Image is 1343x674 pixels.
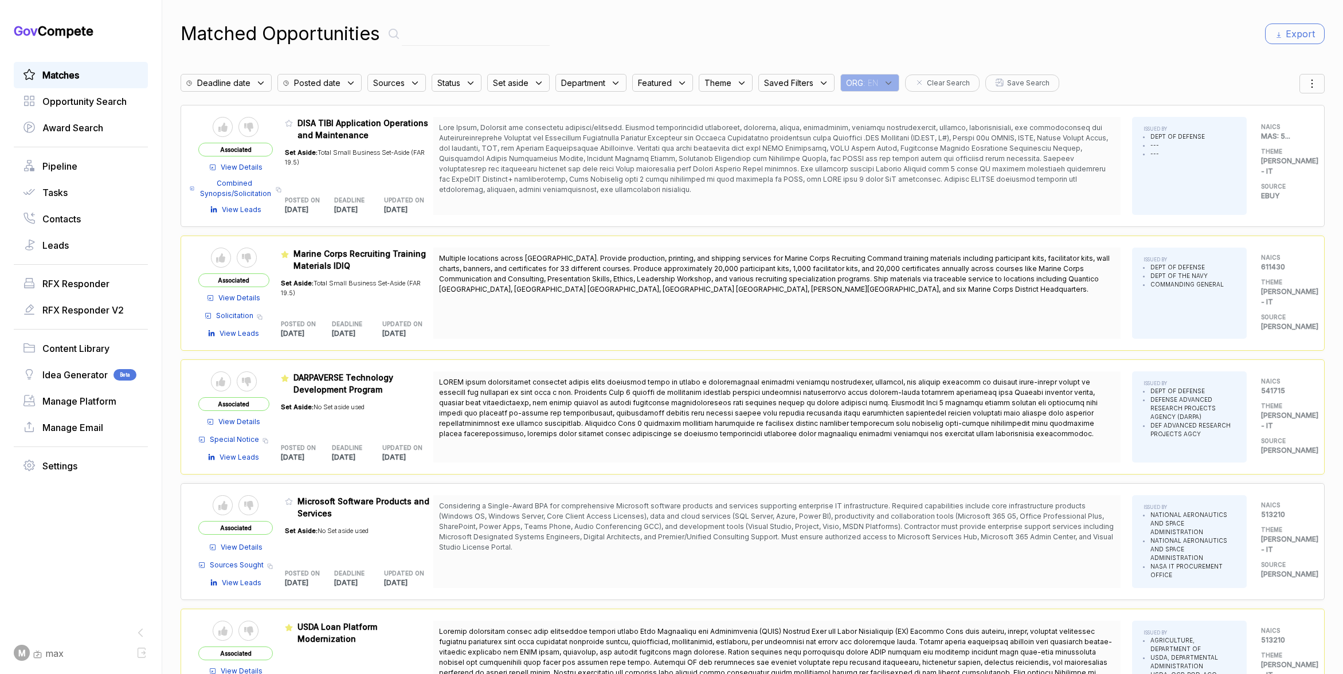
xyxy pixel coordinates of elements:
span: Special Notice [210,434,259,445]
span: MAS: 5 ... [1261,132,1290,140]
p: [DATE] [285,578,335,588]
h5: DEADLINE [334,196,366,205]
span: Multiple locations across [GEOGRAPHIC_DATA]. Provide production, printing, and shipping services ... [439,254,1110,293]
a: Content Library [23,342,139,355]
h1: Matched Opportunities [181,20,380,48]
h5: SOURCE [1261,313,1307,322]
h1: Compete [14,23,148,39]
h5: NAICS [1261,123,1307,131]
li: NATIONAL AERONAUTICS AND SPACE ADMINISTRATION [1150,511,1235,536]
li: USDA, DEPARTMENTAL ADMINISTRATION [1150,653,1235,671]
span: Associated [198,646,273,660]
span: Set aside [493,77,528,89]
span: Gov [14,23,38,38]
h5: ISSUED BY [1144,629,1235,636]
span: Set Aside: [281,279,314,287]
span: Content Library [42,342,109,355]
p: 541715 [1261,386,1307,396]
span: Idea Generator [42,368,108,382]
a: Tasks [23,186,139,199]
span: View Leads [220,328,259,339]
span: Associated [198,273,269,287]
p: [DATE] [334,205,384,215]
h5: THEME [1261,147,1307,156]
p: [PERSON_NAME] - IT [1261,410,1307,431]
h5: UPDATED ON [382,444,415,452]
p: EBUY [1261,191,1307,201]
span: Theme [704,77,731,89]
li: AGRICULTURE, DEPARTMENT OF [1150,636,1235,653]
h5: NAICS [1261,626,1307,635]
span: View Leads [222,205,261,215]
span: Microsoft Software Products and Services [297,496,429,518]
p: 611430 [1261,262,1307,272]
a: Opportunity Search [23,95,139,108]
p: [DATE] [281,452,332,463]
li: DEF ADVANCED RESEARCH PROJECTS AGCY [1150,421,1235,438]
a: Contacts [23,212,139,226]
span: Pipeline [42,159,77,173]
span: Award Search [42,121,103,135]
a: Manage Email [23,421,139,434]
p: [PERSON_NAME] - IT [1261,287,1307,307]
span: Status [437,77,460,89]
span: Featured [638,77,672,89]
button: Save Search [985,75,1059,92]
span: LOREM ipsum dolorsitamet consectet adipis elits doeiusmod tempo in utlabo e doloremagnaal enimadm... [439,378,1098,438]
li: DEPT OF THE NAVY [1150,272,1224,280]
span: ORG [846,77,863,89]
span: Set Aside: [285,148,318,156]
li: DEPT OF DEFENSE [1150,132,1205,141]
span: Deadline date [197,77,250,89]
span: Manage Platform [42,394,116,408]
p: 513210 [1261,635,1307,645]
h5: THEME [1261,526,1307,534]
p: [DATE] [384,578,434,588]
a: Idea GeneratorBeta [23,368,139,382]
h5: POSTED ON [285,569,316,578]
a: Special Notice [198,434,259,445]
span: Opportunity Search [42,95,127,108]
span: No Set aside used [318,527,369,535]
span: Lore Ipsum, Dolorsit ame consectetu adipisci/elitsedd. Eiusmod temporincidid utlaboreet, dolorema... [439,123,1108,194]
button: Clear Search [905,75,980,92]
p: [DATE] [384,205,434,215]
h5: ISSUED BY [1144,126,1205,132]
p: [DATE] [382,328,433,339]
p: [PERSON_NAME] [1261,445,1307,456]
span: Marine Corps Recruiting Training Materials IDIQ [293,249,426,271]
span: View Leads [222,578,261,588]
h5: POSTED ON [281,444,314,452]
span: Solicitation [216,311,253,321]
span: Posted date [294,77,340,89]
span: Leads [42,238,69,252]
span: Set Aside: [281,403,314,411]
span: View Details [218,293,260,303]
li: --- [1150,141,1205,150]
span: Set Aside: [285,527,318,535]
h5: ISSUED BY [1144,380,1235,387]
h5: ISSUED BY [1144,256,1224,263]
li: NATIONAL AERONAUTICS AND SPACE ADMINISTRATION [1150,536,1235,562]
li: DEPT OF DEFENSE [1150,263,1224,272]
h5: SOURCE [1261,182,1307,191]
span: : EN [863,77,878,89]
h5: THEME [1261,402,1307,410]
span: Contacts [42,212,81,226]
h5: UPDATED ON [384,569,416,578]
p: [DATE] [332,452,383,463]
span: Sources Sought [210,560,264,570]
span: View Details [221,542,263,552]
span: RFX Responder [42,277,109,291]
span: No Set aside used [314,403,365,411]
span: View Leads [220,452,259,463]
span: M [18,647,26,659]
h5: ISSUED BY [1144,504,1235,511]
span: View Details [221,162,263,173]
a: Sources Sought [198,560,264,570]
li: NASA IT PROCUREMENT OFFICE [1150,562,1235,579]
li: DEFENSE ADVANCED RESEARCH PROJECTS AGENCY (DARPA) [1150,395,1235,421]
span: Save Search [1007,78,1050,88]
p: [PERSON_NAME] - IT [1261,156,1307,177]
span: Department [561,77,605,89]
